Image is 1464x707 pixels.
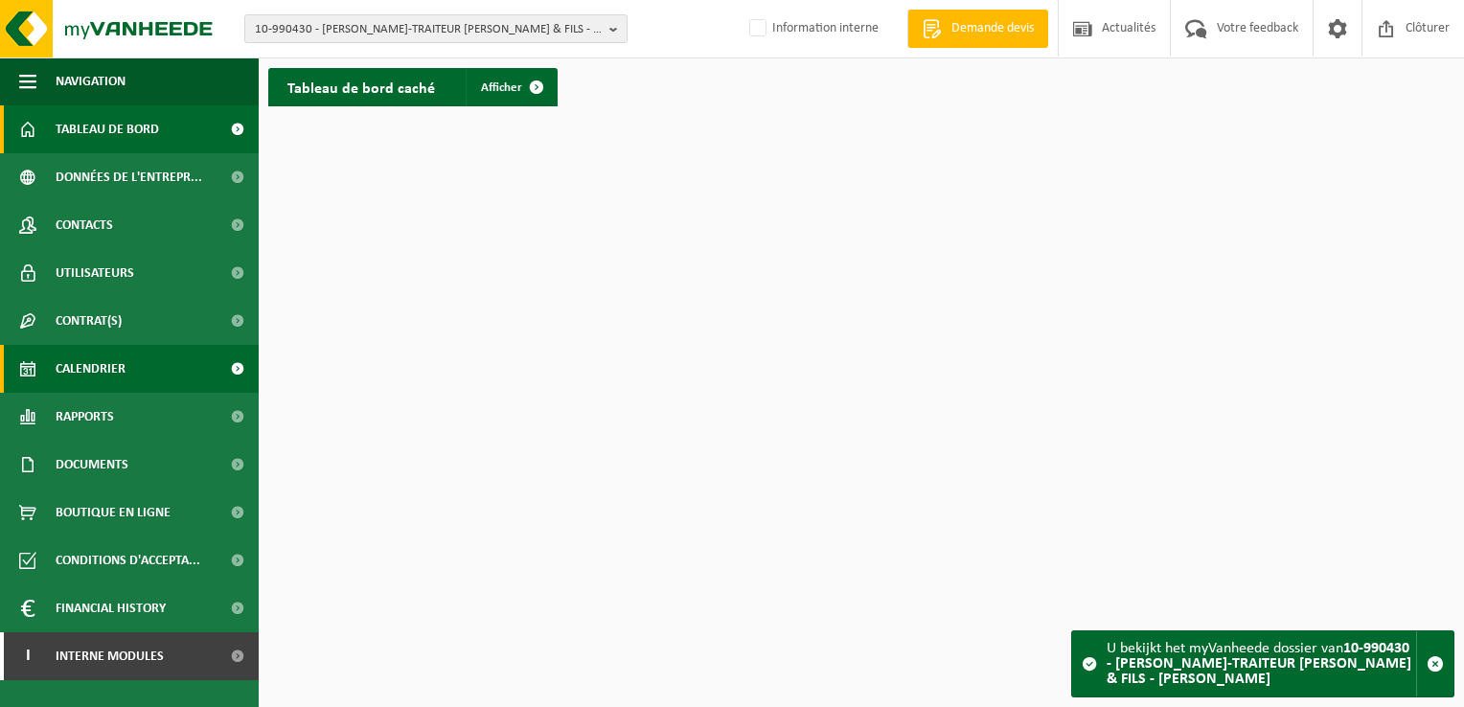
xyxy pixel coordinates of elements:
span: Données de l'entrepr... [56,153,202,201]
a: Demande devis [907,10,1048,48]
label: Information interne [745,14,879,43]
button: 10-990430 - [PERSON_NAME]-TRAITEUR [PERSON_NAME] & FILS - [PERSON_NAME] [244,14,628,43]
a: Afficher [466,68,556,106]
span: Financial History [56,584,166,632]
span: Calendrier [56,345,126,393]
span: Afficher [481,81,522,94]
span: Rapports [56,393,114,441]
span: Boutique en ligne [56,489,171,536]
span: Conditions d'accepta... [56,536,200,584]
div: U bekijkt het myVanheede dossier van [1107,631,1416,696]
span: Contacts [56,201,113,249]
span: Documents [56,441,128,489]
span: Utilisateurs [56,249,134,297]
span: Demande devis [947,19,1039,38]
span: Contrat(s) [56,297,122,345]
strong: 10-990430 - [PERSON_NAME]-TRAITEUR [PERSON_NAME] & FILS - [PERSON_NAME] [1107,641,1411,687]
span: Tableau de bord [56,105,159,153]
span: I [19,632,36,680]
span: 10-990430 - [PERSON_NAME]-TRAITEUR [PERSON_NAME] & FILS - [PERSON_NAME] [255,15,602,44]
h2: Tableau de bord caché [268,68,454,105]
span: Navigation [56,57,126,105]
span: Interne modules [56,632,164,680]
